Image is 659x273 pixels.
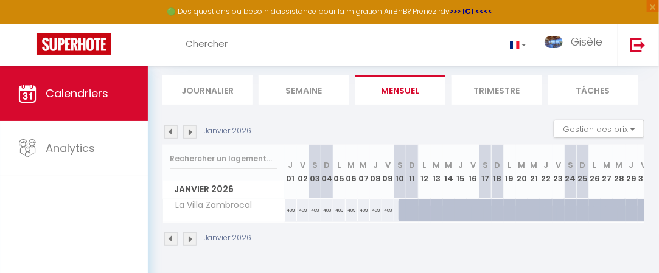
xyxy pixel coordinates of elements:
abbr: M [604,159,611,171]
th: 20 [516,145,528,199]
th: 09 [382,145,394,199]
abbr: D [495,159,501,171]
span: La Villa Zambrocal [165,199,256,212]
div: 409 [285,199,297,221]
abbr: S [568,159,573,171]
li: Tâches [548,75,638,105]
th: 10 [394,145,406,199]
abbr: D [580,159,586,171]
div: 409 [333,199,346,221]
img: ... [545,36,563,48]
abbr: J [459,159,464,171]
div: 409 [297,199,309,221]
th: 11 [406,145,419,199]
img: Super Booking [37,33,111,55]
input: Rechercher un logement... [170,148,277,170]
abbr: D [324,159,330,171]
div: 409 [358,199,370,221]
abbr: L [423,159,427,171]
th: 24 [565,145,577,199]
th: 22 [540,145,553,199]
th: 01 [285,145,297,199]
th: 30 [638,145,650,199]
abbr: M [360,159,368,171]
abbr: S [312,159,318,171]
a: ... Gisèle [535,24,618,66]
th: 29 [626,145,638,199]
th: 25 [577,145,589,199]
th: 08 [370,145,382,199]
th: 15 [455,145,467,199]
span: Analytics [46,140,95,156]
abbr: S [483,159,488,171]
th: 02 [297,145,309,199]
th: 03 [309,145,321,199]
p: Janvier 2026 [204,125,251,137]
li: Trimestre [452,75,542,105]
abbr: S [397,159,403,171]
th: 07 [358,145,370,199]
abbr: M [531,159,538,171]
abbr: J [629,159,634,171]
th: 12 [419,145,431,199]
th: 04 [321,145,333,199]
li: Journalier [162,75,253,105]
th: 26 [589,145,601,199]
span: Janvier 2026 [163,181,284,198]
th: 13 [431,145,443,199]
div: 409 [309,199,321,221]
img: logout [630,37,646,52]
div: 409 [346,199,358,221]
abbr: V [385,159,391,171]
abbr: L [593,159,597,171]
th: 23 [553,145,565,199]
abbr: M [616,159,623,171]
th: 27 [601,145,613,199]
abbr: L [338,159,341,171]
abbr: J [544,159,549,171]
abbr: J [288,159,293,171]
th: 19 [504,145,516,199]
span: Chercher [186,37,228,50]
abbr: M [445,159,453,171]
th: 17 [479,145,492,199]
th: 05 [333,145,346,199]
li: Semaine [259,75,349,105]
th: 14 [443,145,455,199]
div: 409 [370,199,382,221]
p: Janvier 2026 [204,232,251,244]
abbr: D [410,159,416,171]
abbr: V [470,159,476,171]
div: 409 [382,199,394,221]
li: Mensuel [355,75,445,105]
span: Calendriers [46,86,108,101]
th: 28 [613,145,626,199]
th: 16 [467,145,479,199]
abbr: M [348,159,355,171]
th: 18 [492,145,504,199]
abbr: V [556,159,561,171]
th: 21 [528,145,540,199]
a: Chercher [176,24,237,66]
span: Gisèle [571,34,602,49]
abbr: M [518,159,526,171]
abbr: J [374,159,378,171]
abbr: M [433,159,441,171]
abbr: L [508,159,512,171]
a: >>> ICI <<<< [450,6,492,16]
div: 409 [321,199,333,221]
abbr: V [641,159,646,171]
th: 06 [346,145,358,199]
abbr: V [300,159,305,171]
button: Gestion des prix [554,120,644,138]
